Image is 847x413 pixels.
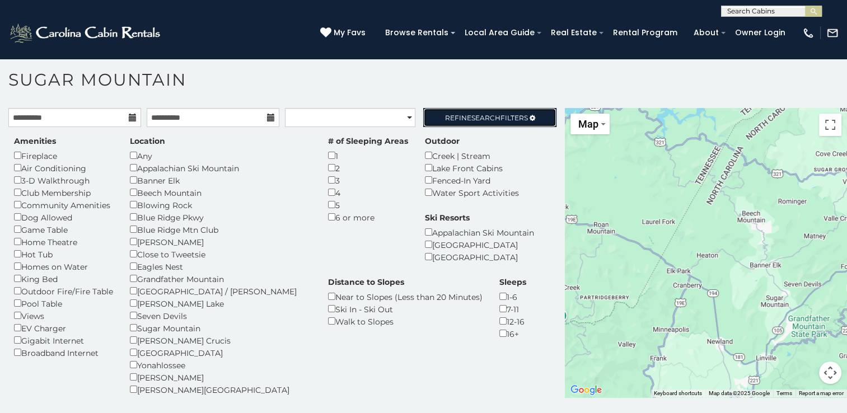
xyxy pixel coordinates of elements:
[328,276,404,288] label: Distance to Slopes
[14,174,113,186] div: 3-D Walkthrough
[328,211,408,223] div: 6 or more
[819,362,841,384] button: Map camera controls
[130,309,311,322] div: Seven Devils
[425,174,519,186] div: Fenced-In Yard
[471,114,500,122] span: Search
[499,276,526,288] label: Sleeps
[14,285,113,297] div: Outdoor Fire/Fire Table
[688,24,724,41] a: About
[499,303,526,315] div: 7-11
[14,260,113,273] div: Homes on Water
[328,315,483,327] div: Walk to Slopes
[459,24,540,41] a: Local Area Guide
[423,108,556,127] a: RefineSearchFilters
[14,322,113,334] div: EV Charger
[130,135,165,147] label: Location
[328,303,483,315] div: Ski In - Ski Out
[130,371,311,383] div: [PERSON_NAME]
[130,186,311,199] div: Beech Mountain
[328,174,408,186] div: 3
[568,383,605,397] a: Open this area in Google Maps (opens a new window)
[130,149,311,162] div: Any
[130,236,311,248] div: [PERSON_NAME]
[130,383,311,396] div: [PERSON_NAME][GEOGRAPHIC_DATA]
[578,118,598,130] span: Map
[425,238,534,251] div: [GEOGRAPHIC_DATA]
[826,27,839,39] img: mail-regular-white.png
[130,174,311,186] div: Banner Elk
[14,297,113,309] div: Pool Table
[14,223,113,236] div: Game Table
[130,285,311,297] div: [GEOGRAPHIC_DATA] / [PERSON_NAME]
[130,248,311,260] div: Close to Tweetsie
[130,223,311,236] div: Blue Ridge Mtn Club
[819,114,841,136] button: Toggle fullscreen view
[130,297,311,309] div: [PERSON_NAME] Lake
[130,273,311,285] div: Grandfather Mountain
[130,211,311,223] div: Blue Ridge Pkwy
[425,226,534,238] div: Appalachian Ski Mountain
[14,135,56,147] label: Amenities
[328,135,408,147] label: # of Sleeping Areas
[328,199,408,211] div: 5
[14,309,113,322] div: Views
[654,389,702,397] button: Keyboard shortcuts
[425,186,519,199] div: Water Sport Activities
[776,390,792,396] a: Terms
[130,396,311,408] div: Echota
[499,315,526,327] div: 12-16
[8,22,163,44] img: White-1-2.png
[425,251,534,263] div: [GEOGRAPHIC_DATA]
[425,162,519,174] div: Lake Front Cabins
[729,24,791,41] a: Owner Login
[130,162,311,174] div: Appalachian Ski Mountain
[334,27,366,39] span: My Favs
[380,24,454,41] a: Browse Rentals
[328,186,408,199] div: 4
[14,273,113,285] div: King Bed
[570,114,610,134] button: Change map style
[14,334,113,346] div: Gigabit Internet
[445,114,528,122] span: Refine Filters
[499,290,526,303] div: 1-6
[568,383,605,397] img: Google
[328,290,483,303] div: Near to Slopes (Less than 20 Minutes)
[14,236,113,248] div: Home Theatre
[425,149,519,162] div: Creek | Stream
[425,212,470,223] label: Ski Resorts
[425,135,460,147] label: Outdoor
[14,346,113,359] div: Broadband Internet
[14,211,113,223] div: Dog Allowed
[130,199,311,211] div: Blowing Rock
[130,359,311,371] div: Yonahlossee
[709,390,770,396] span: Map data ©2025 Google
[14,199,113,211] div: Community Amenities
[130,334,311,346] div: [PERSON_NAME] Crucis
[607,24,683,41] a: Rental Program
[328,162,408,174] div: 2
[14,248,113,260] div: Hot Tub
[130,260,311,273] div: Eagles Nest
[130,346,311,359] div: [GEOGRAPHIC_DATA]
[14,149,113,162] div: Fireplace
[545,24,602,41] a: Real Estate
[14,186,113,199] div: Club Membership
[802,27,815,39] img: phone-regular-white.png
[130,322,311,334] div: Sugar Mountain
[328,149,408,162] div: 1
[320,27,368,39] a: My Favs
[14,162,113,174] div: Air Conditioning
[799,390,844,396] a: Report a map error
[499,327,526,340] div: 16+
